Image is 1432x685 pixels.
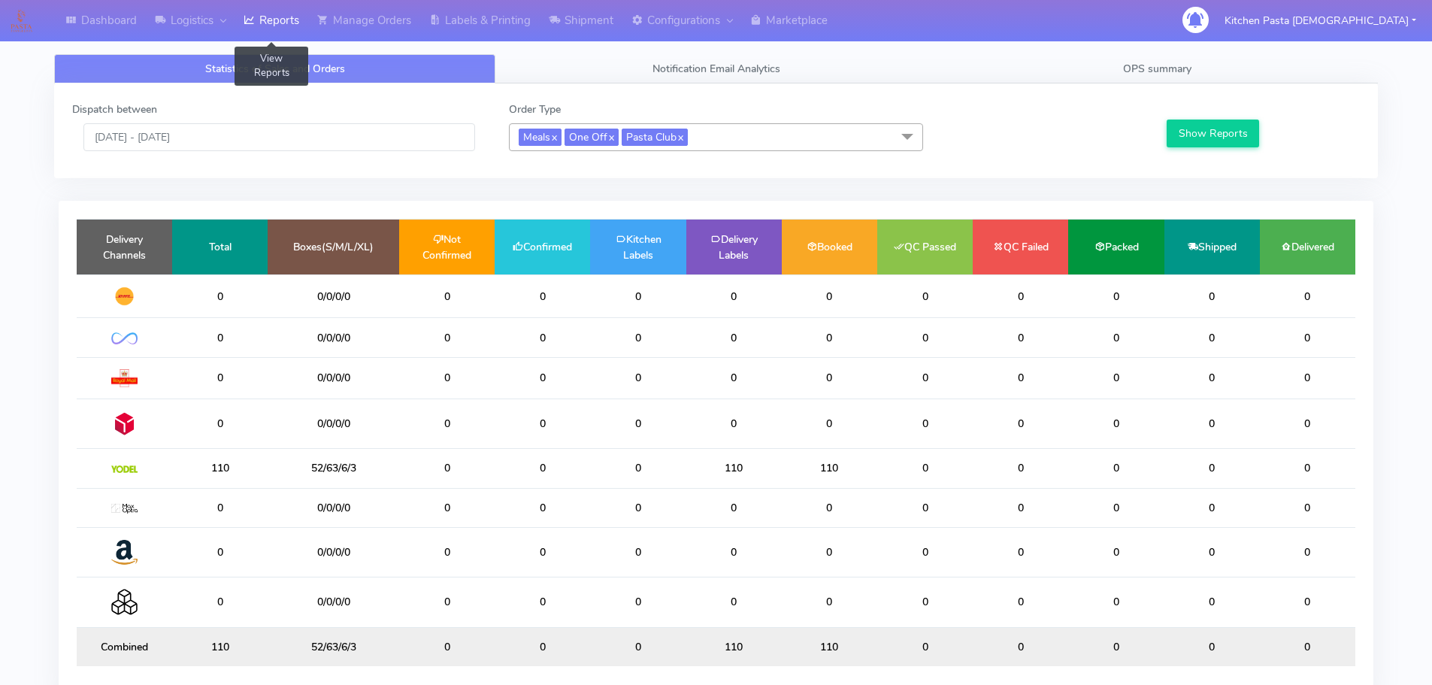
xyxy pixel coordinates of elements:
td: 0 [495,357,590,399]
td: 0 [782,577,877,627]
td: 0 [1260,527,1355,577]
td: 52/63/6/3 [268,449,399,488]
td: 0 [973,357,1068,399]
td: 0 [973,399,1068,448]
td: 0/0/0/0 [268,577,399,627]
td: 0 [495,399,590,448]
td: 0 [877,627,973,666]
td: 0 [686,399,782,448]
td: 0 [877,318,973,357]
a: x [607,129,614,144]
button: Show Reports [1167,120,1259,147]
label: Order Type [509,102,561,117]
td: 0 [1068,399,1164,448]
td: 0 [1164,627,1260,666]
td: 0 [782,274,877,318]
span: Meals [519,129,562,146]
td: Delivery Channels [77,220,172,274]
td: 0 [877,399,973,448]
td: 0 [590,357,686,399]
td: 0/0/0/0 [268,488,399,527]
button: Kitchen Pasta [DEMOGRAPHIC_DATA] [1213,5,1427,36]
td: 0 [590,577,686,627]
td: 0 [973,318,1068,357]
td: 0 [877,274,973,318]
td: 0 [590,274,686,318]
img: Yodel [111,465,138,473]
td: 0 [973,527,1068,577]
td: Combined [77,627,172,666]
td: 0 [877,527,973,577]
td: Packed [1068,220,1164,274]
td: 0 [590,488,686,527]
td: 0 [1068,488,1164,527]
td: 110 [686,627,782,666]
img: DPD [111,411,138,437]
td: 0 [172,318,268,357]
a: x [677,129,683,144]
td: 0 [686,357,782,399]
td: 0 [1164,274,1260,318]
label: Dispatch between [72,102,157,117]
td: 0/0/0/0 [268,527,399,577]
img: MaxOptra [111,504,138,514]
td: 0 [399,274,495,318]
td: 0/0/0/0 [268,318,399,357]
td: 0 [495,627,590,666]
span: One Off [565,129,619,146]
td: 0 [590,627,686,666]
td: 0 [1260,449,1355,488]
td: Kitchen Labels [590,220,686,274]
td: 0 [1164,449,1260,488]
td: 0 [1068,527,1164,577]
span: Pasta Club [622,129,688,146]
td: 0 [973,577,1068,627]
img: Amazon [111,539,138,565]
td: QC Failed [973,220,1068,274]
td: 0 [686,274,782,318]
input: Pick the Daterange [83,123,475,151]
td: 0 [1260,577,1355,627]
ul: Tabs [54,54,1378,83]
td: 0 [172,357,268,399]
td: 0 [495,274,590,318]
td: 110 [782,627,877,666]
td: 0 [877,357,973,399]
td: 0 [172,577,268,627]
td: 0/0/0/0 [268,274,399,318]
td: 0 [172,527,268,577]
td: 0 [1260,399,1355,448]
td: 0 [399,627,495,666]
td: 0 [973,488,1068,527]
td: 110 [686,449,782,488]
td: 0 [590,527,686,577]
td: 0 [399,399,495,448]
td: 0 [686,527,782,577]
td: Shipped [1164,220,1260,274]
td: 0 [1260,318,1355,357]
td: 0 [1068,627,1164,666]
td: 0 [1260,488,1355,527]
td: 0 [877,577,973,627]
td: 110 [782,449,877,488]
td: 0 [172,488,268,527]
td: 0 [1164,357,1260,399]
td: 0 [590,449,686,488]
td: 0 [1164,488,1260,527]
td: 0 [399,449,495,488]
td: 0 [590,399,686,448]
td: 0 [495,577,590,627]
td: 0 [1164,318,1260,357]
img: Royal Mail [111,369,138,387]
span: OPS summary [1123,62,1191,76]
span: Notification Email Analytics [652,62,780,76]
td: 0 [973,627,1068,666]
img: OnFleet [111,332,138,345]
td: 0 [686,577,782,627]
td: 0 [877,449,973,488]
td: 0 [399,527,495,577]
td: 0 [399,357,495,399]
td: 0 [686,318,782,357]
td: 0 [1164,577,1260,627]
td: 0 [495,318,590,357]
